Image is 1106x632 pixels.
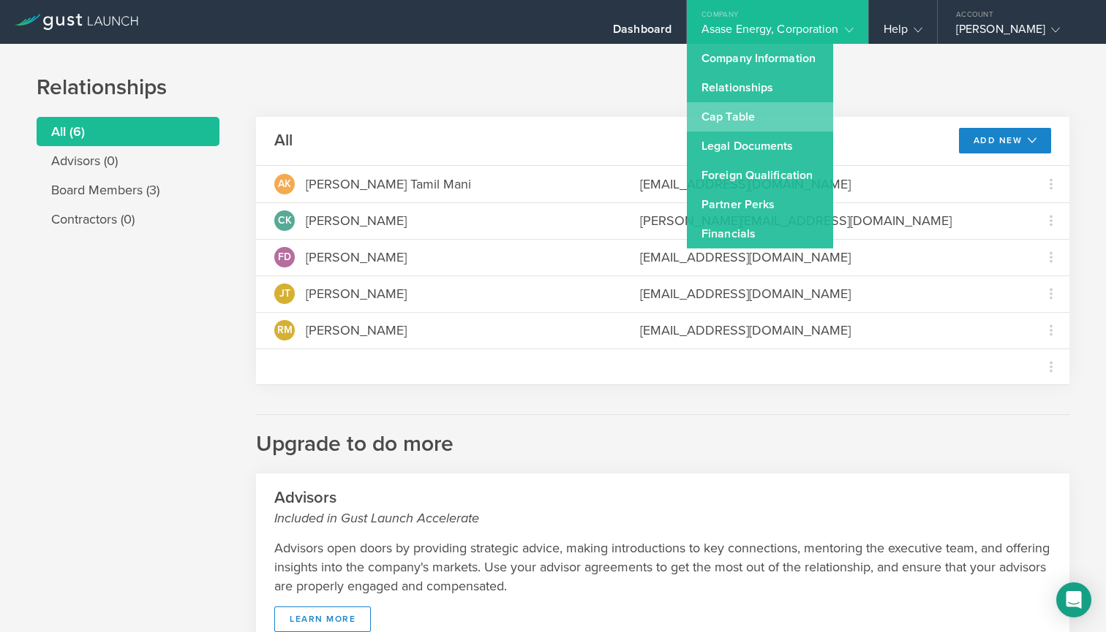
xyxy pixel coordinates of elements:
div: [PERSON_NAME] [306,248,407,267]
li: Advisors (0) [37,146,219,175]
li: Board Members (3) [37,175,219,205]
div: [PERSON_NAME] [306,321,407,340]
span: RM [277,325,293,335]
li: All (6) [37,117,219,146]
div: [EMAIL_ADDRESS][DOMAIN_NAME] [640,175,1015,194]
div: [PERSON_NAME] Tamil Mani [306,175,471,194]
div: Asase Energy, Corporation [701,22,854,44]
span: CK [278,216,292,226]
h2: Advisors [274,487,1051,528]
div: Open Intercom Messenger [1056,582,1091,617]
div: [EMAIL_ADDRESS][DOMAIN_NAME] [640,248,1015,267]
a: Learn More [274,606,371,632]
div: Help [884,22,922,44]
span: AK [278,179,291,189]
div: [EMAIL_ADDRESS][DOMAIN_NAME] [640,284,1015,303]
div: [PERSON_NAME] [306,284,407,303]
span: JT [279,289,290,299]
h2: Upgrade to do more [256,414,1069,459]
h2: All [274,130,293,151]
div: Dashboard [613,22,671,44]
p: Advisors open doors by providing strategic advice, making introductions to key connections, mento... [274,538,1051,595]
span: FD [278,252,291,262]
h1: Relationships [37,73,1069,102]
small: Included in Gust Launch Accelerate [274,509,1051,528]
button: Add New [959,128,1052,153]
div: [PERSON_NAME][EMAIL_ADDRESS][DOMAIN_NAME] [640,211,1015,230]
div: [PERSON_NAME] [956,22,1080,44]
div: [EMAIL_ADDRESS][DOMAIN_NAME] [640,321,1015,340]
li: Contractors (0) [37,205,219,234]
div: [PERSON_NAME] [306,211,407,230]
